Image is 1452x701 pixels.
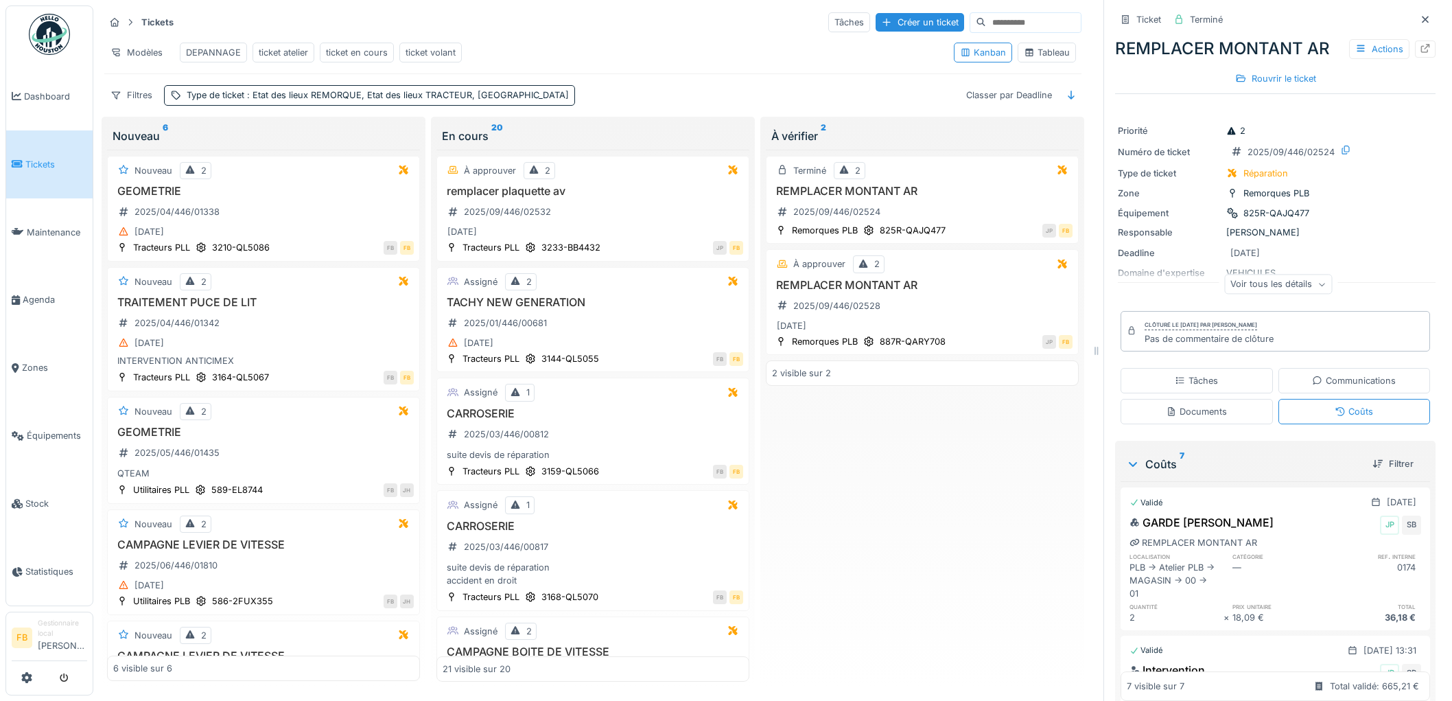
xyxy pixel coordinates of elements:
[1059,224,1073,238] div: FB
[464,205,551,218] div: 2025/09/446/02532
[1387,496,1416,509] div: [DATE]
[134,559,218,572] div: 2025/06/446/01810
[443,662,511,675] div: 21 visible sur 20
[400,595,414,608] div: JH
[113,662,172,675] div: 6 visible sur 6
[462,352,519,365] div: Tracteurs PLL
[1059,335,1073,349] div: FB
[462,241,519,254] div: Tracteurs PLL
[526,498,530,512] div: 1
[6,334,93,402] a: Zones
[133,595,190,608] div: Utilitaires PLB
[1327,561,1421,601] div: 0174
[443,448,743,461] div: suite devis de réparation
[462,465,519,478] div: Tracteurs PLL
[134,518,172,531] div: Nouveau
[729,241,743,255] div: FB
[1180,456,1184,472] sup: 7
[244,90,569,100] span: : Etat des lieux REMORQUE, Etat des lieux TRACTEUR, [GEOGRAPHIC_DATA]
[134,405,172,418] div: Nouveau
[134,275,172,288] div: Nouveau
[1118,187,1221,200] div: Zone
[821,128,826,144] sup: 2
[212,595,273,608] div: 586-2FUX355
[1327,602,1421,611] h6: total
[186,46,241,59] div: DEPANNAGE
[113,538,414,551] h3: CAMPAGNE LEVIER DE VITESSE
[443,645,743,658] h3: CAMPAGNE BOITE DE VITESSE
[6,538,93,606] a: Statistiques
[1243,167,1288,180] div: Réparation
[113,467,414,480] div: QTEAM
[134,225,164,238] div: [DATE]
[443,561,743,587] div: suite devis de réparation accident en droit
[442,128,744,144] div: En cours
[771,128,1073,144] div: À vérifier
[777,319,806,332] div: [DATE]
[464,540,548,553] div: 2025/03/446/00817
[793,299,880,312] div: 2025/09/446/02528
[113,128,414,144] div: Nouveau
[464,625,497,638] div: Assigné
[1129,561,1223,601] div: PLB -> Atelier PLB -> MAGASIN -> 00 -> 01
[1166,405,1227,418] div: Documents
[25,497,87,510] span: Stock
[855,164,860,177] div: 2
[464,164,516,177] div: À approuver
[23,293,87,306] span: Agenda
[880,335,946,348] div: 887R-QARY708
[1327,552,1421,561] h6: ref. interne
[134,446,220,459] div: 2025/05/446/01435
[960,85,1058,105] div: Classer par Deadline
[6,62,93,130] a: Dashboard
[326,46,388,59] div: ticket en cours
[1129,497,1163,509] div: Validé
[526,275,532,288] div: 2
[1230,246,1260,260] div: [DATE]
[38,618,87,639] div: Gestionnaire local
[713,241,727,255] div: JP
[1129,611,1223,624] div: 2
[541,241,600,254] div: 3233-BB4432
[134,164,172,177] div: Nouveau
[545,164,550,177] div: 2
[443,520,743,533] h3: CARROSERIE
[259,46,308,59] div: ticket atelier
[6,266,93,334] a: Agenda
[104,85,159,105] div: Filtres
[828,12,870,32] div: Tâches
[29,14,70,55] img: Badge_color-CXgf-gQk.svg
[1243,207,1309,220] div: 825R-QAJQ477
[1175,374,1218,387] div: Tâches
[136,16,179,29] strong: Tickets
[1380,516,1399,535] div: JP
[212,241,270,254] div: 3210-QL5086
[1145,321,1257,330] div: Clôturé le [DATE] par [PERSON_NAME]
[6,470,93,538] a: Stock
[1118,146,1221,159] div: Numéro de ticket
[793,205,880,218] div: 2025/09/446/02524
[772,185,1073,198] h3: REMPLACER MONTANT AR
[713,352,727,366] div: FB
[201,275,207,288] div: 2
[1190,13,1223,26] div: Terminé
[384,241,397,255] div: FB
[400,241,414,255] div: FB
[464,317,547,330] div: 2025/01/446/00681
[792,224,858,237] div: Remorques PLB
[113,426,414,439] h3: GEOMETRIE
[187,89,569,102] div: Type de ticket
[133,241,190,254] div: Tracteurs PLL
[1129,536,1257,549] div: REMPLACER MONTANT AR
[541,465,599,478] div: 3159-QL5066
[729,465,743,479] div: FB
[1024,46,1070,59] div: Tableau
[541,352,599,365] div: 3144-QL5055
[1129,602,1223,611] h6: quantité
[1224,275,1332,295] div: Voir tous les détails
[113,185,414,198] h3: GEOMETRIE
[134,579,164,592] div: [DATE]
[1118,167,1221,180] div: Type de ticket
[1129,645,1163,656] div: Validé
[384,483,397,497] div: FB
